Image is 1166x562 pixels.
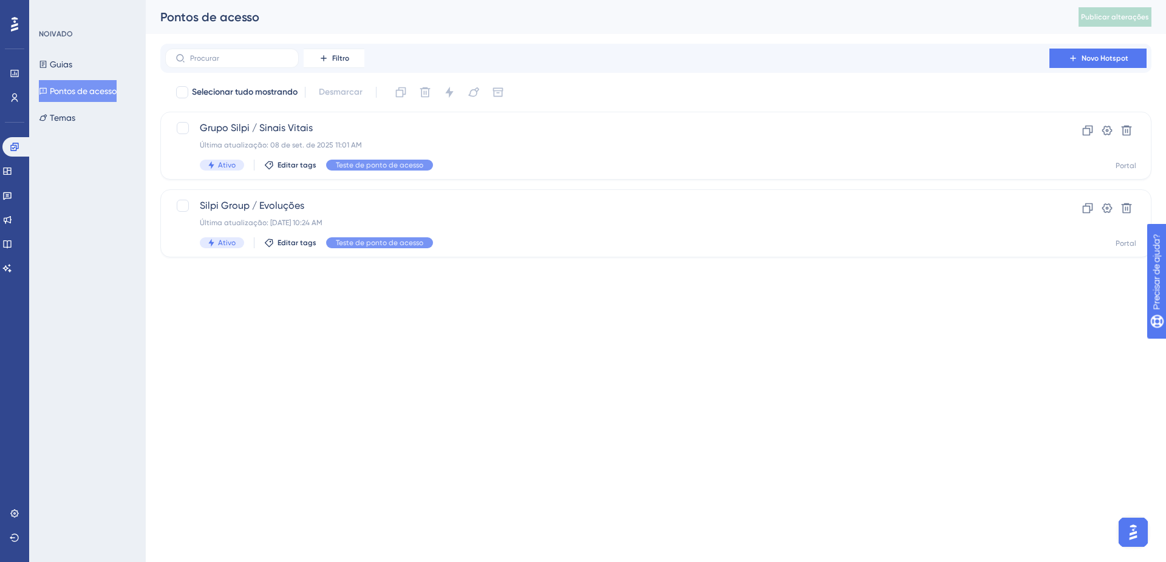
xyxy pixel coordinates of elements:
font: NOIVADO [39,30,73,38]
font: Portal [1116,239,1136,248]
button: Desmarcar [313,81,369,103]
font: Teste de ponto de acesso [336,161,423,169]
font: Selecionar tudo mostrando [192,87,298,97]
font: Silpi Group / Evoluções [200,200,304,211]
button: Temas [39,107,75,129]
font: Editar tags [278,161,316,169]
font: Grupo Silpi / Sinais Vitais [200,122,313,134]
button: Guias [39,53,72,75]
button: Editar tags [264,160,316,170]
input: Procurar [190,54,288,63]
font: Última atualização: 08 de set. de 2025 11:01 AM [200,141,362,149]
button: Novo Hotspot [1049,49,1147,68]
button: Filtro [304,49,364,68]
button: Editar tags [264,238,316,248]
font: Última atualização: [DATE] 10:24 AM [200,218,322,227]
font: Guias [50,59,72,69]
iframe: Iniciador do Assistente de IA do UserGuiding [1115,514,1151,550]
font: Pontos de acesso [160,10,259,24]
font: Temas [50,113,75,123]
font: Filtro [332,54,349,63]
button: Pontos de acesso [39,80,117,102]
button: Publicar alterações [1079,7,1151,27]
font: Desmarcar [319,87,363,97]
font: Ativo [218,239,236,247]
font: Precisar de ajuda? [29,5,104,15]
font: Ativo [218,161,236,169]
font: Portal [1116,161,1136,170]
font: Editar tags [278,239,316,247]
font: Publicar alterações [1081,13,1149,21]
font: Teste de ponto de acesso [336,239,423,247]
font: Pontos de acesso [50,86,117,96]
font: Novo Hotspot [1082,54,1128,63]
